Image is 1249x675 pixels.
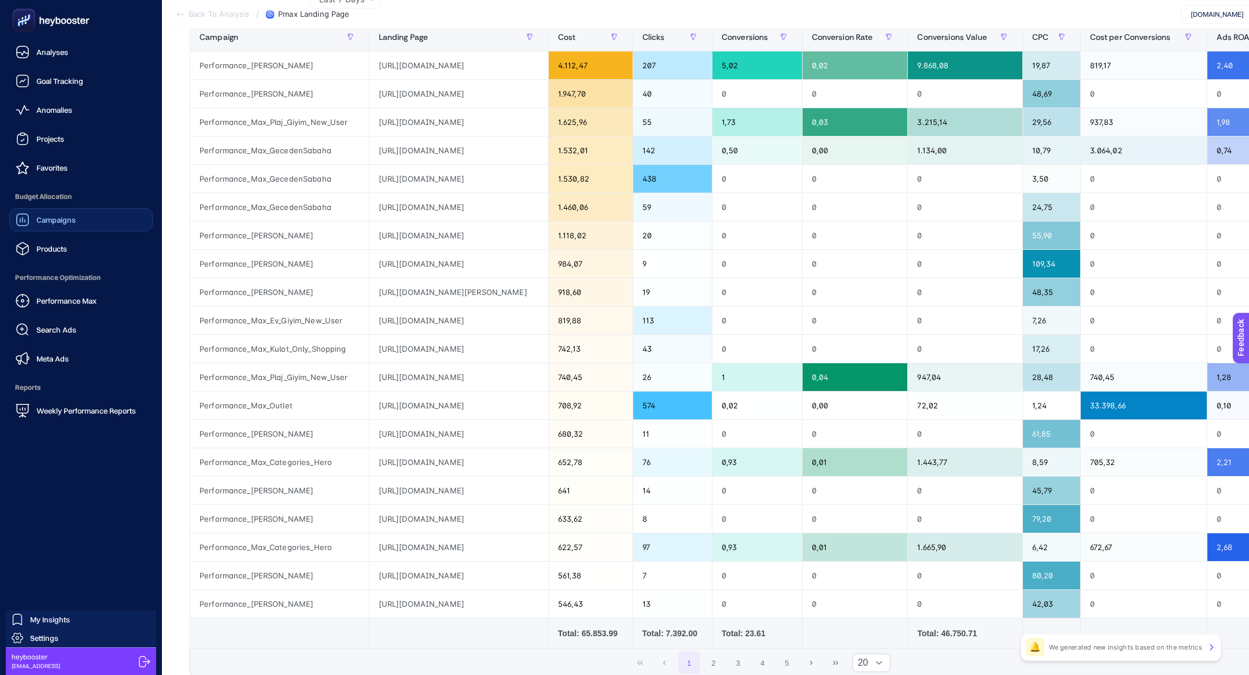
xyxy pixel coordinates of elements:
a: Settings [6,629,156,647]
div: 1.625,96 [549,108,633,136]
div: 0 [803,307,908,334]
div: 0 [908,307,1022,334]
div: [URL][DOMAIN_NAME] [369,193,548,221]
span: Products [36,244,67,253]
div: Total: 7.392.00 [642,628,703,639]
div: 48,35 [1023,278,1080,306]
span: Conversions Value [917,32,986,42]
div: [URL][DOMAIN_NAME] [369,137,548,164]
span: Projects [36,134,64,143]
span: Performance Max [36,296,97,305]
div: [URL][DOMAIN_NAME] [369,533,548,561]
span: Conversions [722,32,768,42]
div: [URL][DOMAIN_NAME] [369,51,548,79]
span: Back To Analysis [189,10,249,19]
div: 7,26 [1023,307,1080,334]
div: 26 [633,363,712,391]
span: Reports [9,376,153,399]
div: 1,24 [1023,392,1080,419]
div: 0 [908,250,1022,278]
div: 622,57 [549,533,633,561]
div: Performance_Max_Ev_Giyim_New_User [190,307,369,334]
button: Last Page [825,652,847,674]
div: 59 [633,193,712,221]
div: Performance_[PERSON_NAME] [190,278,369,306]
div: Performance_[PERSON_NAME] [190,222,369,249]
div: 0 [1081,278,1207,306]
div: 740,45 [549,363,633,391]
div: 72,02 [908,392,1022,419]
div: 11 [633,420,712,448]
div: 0 [803,222,908,249]
p: We generated new insights based on the metrics [1049,643,1202,652]
div: 0 [712,222,802,249]
div: 🔔 [1026,638,1044,656]
div: 55 [633,108,712,136]
div: Performance_[PERSON_NAME] [190,477,369,504]
div: 1,73 [712,108,802,136]
div: 6,42 [1023,533,1080,561]
div: 0 [908,222,1022,249]
div: 0 [803,420,908,448]
a: Favorites [9,156,153,179]
div: 0,02 [712,392,802,419]
div: [URL][DOMAIN_NAME] [369,108,548,136]
a: Products [9,237,153,260]
div: 0,02 [803,51,908,79]
div: Performance_Max_GecedenSabaha [190,165,369,193]
div: 819,88 [549,307,633,334]
div: 79,20 [1023,505,1080,533]
div: Performance_Max_Plaj_Giyim_New_User [190,108,369,136]
div: 0,00 [803,137,908,164]
div: 1.460,06 [549,193,633,221]
div: 0,00 [803,392,908,419]
div: 4.112,47 [549,51,633,79]
div: [URL][DOMAIN_NAME] [369,420,548,448]
a: Goal Tracking [9,69,153,93]
div: 0 [908,278,1022,306]
div: 20 [633,222,712,249]
div: 0 [908,477,1022,504]
div: 0 [712,307,802,334]
div: 1.947,70 [549,80,633,108]
div: 0 [712,590,802,618]
div: Performance_Max_Categories_Hero [190,448,369,476]
a: Weekly Performance Reports [9,399,153,422]
div: 9 [633,250,712,278]
div: [URL][DOMAIN_NAME] [369,250,548,278]
span: Rows per page [853,654,868,672]
div: 45,79 [1023,477,1080,504]
span: Favorites [36,163,68,172]
div: 0 [1081,250,1207,278]
button: 5 [776,652,798,674]
div: 0 [803,505,908,533]
div: 97 [633,533,712,561]
div: 0 [803,165,908,193]
div: 652,78 [549,448,633,476]
div: 0,03 [803,108,908,136]
div: Performance_[PERSON_NAME] [190,420,369,448]
span: Performance Optimization [9,266,153,289]
span: My Insights [30,615,70,624]
div: 0 [1081,562,1207,589]
div: 0 [908,80,1022,108]
div: 680,32 [549,420,633,448]
div: [URL][DOMAIN_NAME] [369,222,548,249]
span: Conversion Rate [812,32,873,42]
div: 0 [803,250,908,278]
span: Analyses [36,47,68,57]
div: [URL][DOMAIN_NAME][PERSON_NAME] [369,278,548,306]
button: Next Page [800,652,822,674]
div: [URL][DOMAIN_NAME] [369,590,548,618]
div: 0 [1081,165,1207,193]
span: Campaigns [36,215,76,224]
div: 7 [633,562,712,589]
div: 19 [633,278,712,306]
div: Performance_Max_GecedenSabaha [190,137,369,164]
span: Cost per Conversions [1090,32,1171,42]
div: 0 [803,335,908,363]
span: Pmax Landing Page [278,10,349,19]
div: 0 [1081,307,1207,334]
div: [URL][DOMAIN_NAME] [369,165,548,193]
div: [URL][DOMAIN_NAME] [369,392,548,419]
